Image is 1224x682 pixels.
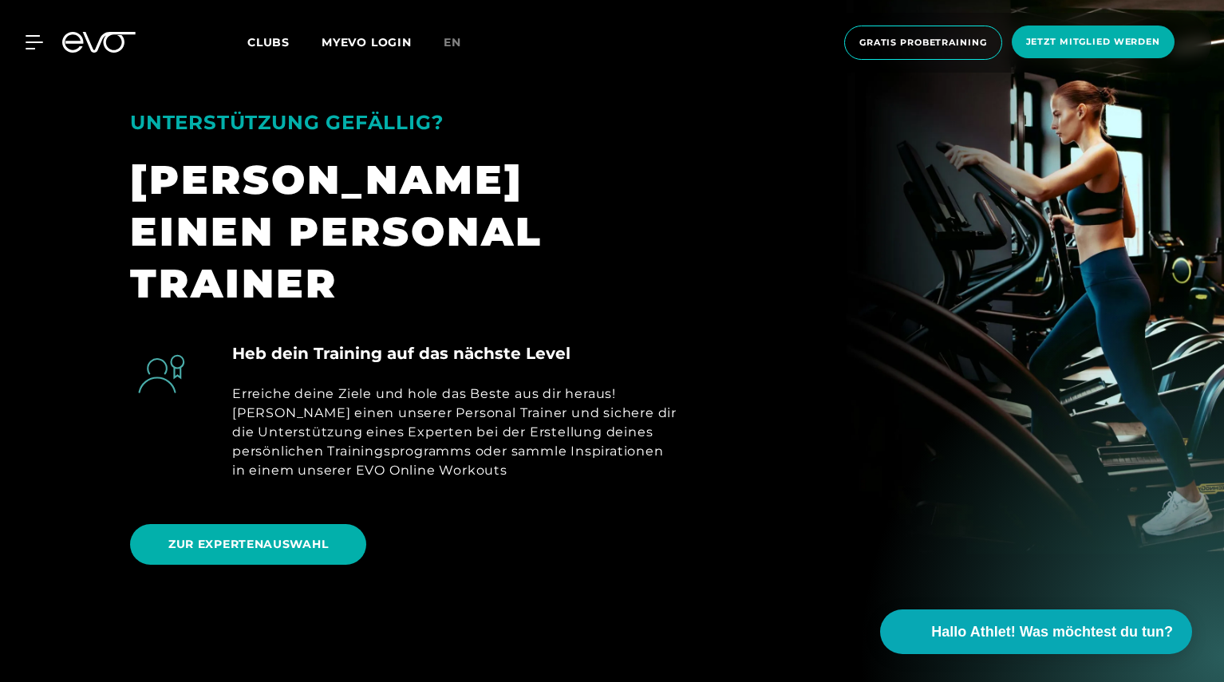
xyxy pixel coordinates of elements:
[232,384,679,480] div: Erreiche deine Ziele und hole das Beste aus dir heraus! [PERSON_NAME] einen unserer Personal Trai...
[322,35,412,49] a: MYEVO LOGIN
[1026,35,1160,49] span: Jetzt Mitglied werden
[130,154,679,309] div: [PERSON_NAME] EINEN PERSONAL TRAINER
[444,34,480,52] a: en
[130,104,679,141] div: UNTERSTÜTZUNG GEFÄLLIG?
[931,621,1173,643] span: Hallo Athlet! Was möchtest du tun?
[1007,26,1179,60] a: Jetzt Mitglied werden
[232,341,571,365] h4: Heb dein Training auf das nächste Level
[859,36,987,49] span: Gratis Probetraining
[839,26,1007,60] a: Gratis Probetraining
[880,609,1192,654] button: Hallo Athlet! Was möchtest du tun?
[130,512,373,577] a: ZUR EXPERTENAUSWAHL
[444,35,461,49] span: en
[247,35,290,49] span: Clubs
[247,34,322,49] a: Clubs
[168,536,328,553] span: ZUR EXPERTENAUSWAHL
